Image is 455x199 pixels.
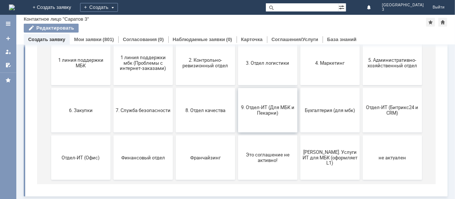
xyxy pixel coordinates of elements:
span: 8. Отдел качества [147,155,202,161]
a: Мои заявки [2,46,14,58]
a: Создать заявку [2,33,14,44]
button: 9. Отдел-ИТ (Для МБК и Пекарни) [207,136,266,181]
button: 1 линия поддержки мбк (Проблемы с интернет-заказами) [82,89,142,133]
a: Наблюдаемые заявки [173,37,225,42]
input: Например, почта или справка [131,33,280,47]
a: Соглашения/Услуги [271,37,318,42]
a: База знаний [327,37,356,42]
span: 3 [382,7,424,12]
button: Бухгалтерия (для мбк) [269,136,329,181]
div: Сделать домашней страницей [438,18,447,27]
span: Отдел-ИТ (Битрикс24 и CRM) [334,153,389,164]
button: 7. Служба безопасности [82,136,142,181]
span: 5. Административно-хозяйственный отдел [334,105,389,117]
div: (0) [226,37,232,42]
span: 2. Контрольно-ревизионный отдел [147,105,202,117]
span: 1 линия поддержки мбк (Проблемы с интернет-заказами) [85,102,139,119]
div: Контактное лицо "Саратов 3" [24,16,89,22]
a: Карточка [241,37,263,42]
label: Воспользуйтесь поиском [131,18,280,26]
span: 7. Служба безопасности [85,155,139,161]
a: Согласования [123,37,157,42]
span: Бухгалтерия (для мбк) [271,155,326,161]
span: 9. Отдел-ИТ (Для МБК и Пекарни) [209,153,264,164]
div: Добавить в избранное [426,18,435,27]
button: 6. Закупки [20,136,79,181]
span: 1 линия поддержки МБК [22,105,77,117]
button: 8. Отдел качества [145,136,204,181]
button: Отдел-ИТ (Битрикс24 и CRM) [332,136,391,181]
div: (0) [158,37,164,42]
div: (801) [103,37,114,42]
button: 5. Административно-хозяйственный отдел [332,89,391,133]
span: Расширенный поиск [339,3,346,10]
a: Мои согласования [2,59,14,71]
header: Выберите тематику заявки [6,74,405,81]
button: 2. Контрольно-ревизионный отдел [145,89,204,133]
button: 1 линия поддержки МБК [20,89,79,133]
a: Перейти на домашнюю страницу [9,4,15,10]
button: 4. Маркетинг [269,89,329,133]
span: 6. Закупки [22,155,77,161]
img: logo [9,4,15,10]
button: 3. Отдел логистики [207,89,266,133]
a: Мои заявки [74,37,102,42]
span: 4. Маркетинг [271,108,326,114]
a: Создать заявку [28,37,65,42]
div: Создать [80,3,118,12]
span: [GEOGRAPHIC_DATA] [382,3,424,7]
span: 3. Отдел логистики [209,108,264,114]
